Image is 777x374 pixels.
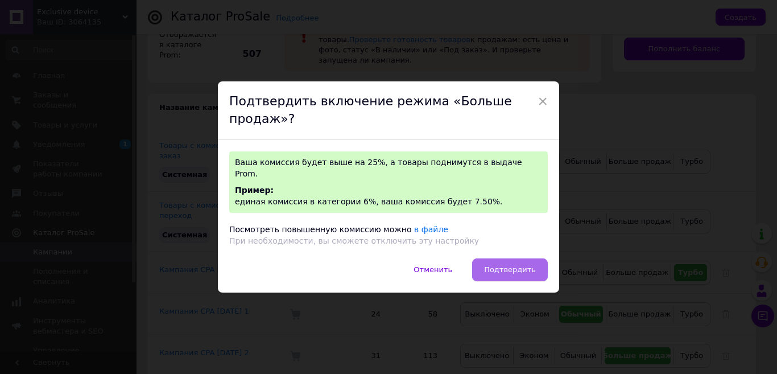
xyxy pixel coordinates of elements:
[414,225,448,234] a: в файле
[472,258,548,281] button: Подтвердить
[229,236,479,245] span: При необходимости, вы сможете отключить эту настройку
[538,92,548,111] span: ×
[235,186,274,195] span: Пример:
[484,265,536,274] span: Подтвердить
[235,197,503,206] span: единая комиссия в категории 6%, ваша комиссия будет 7.50%.
[218,81,559,140] div: Подтвердить включение режима «Больше продаж»?
[402,258,464,281] button: Отменить
[229,225,412,234] span: Посмотреть повышенную комиссию можно
[235,158,522,178] span: Ваша комиссия будет выше на 25%, а товары поднимутся в выдаче Prom.
[414,265,452,274] span: Отменить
